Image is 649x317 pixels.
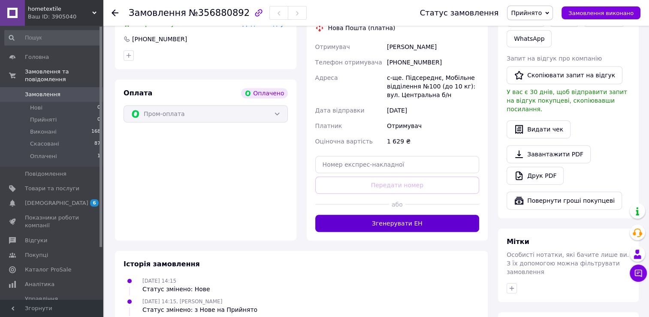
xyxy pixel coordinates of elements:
div: Ваш ID: 3905040 [28,13,103,21]
span: Дата відправки [315,107,365,114]
div: Оплачено [241,88,287,98]
button: Видати чек [507,120,571,138]
span: Головна [25,53,49,61]
div: [DATE] [385,103,481,118]
span: Показники роботи компанії [25,214,79,229]
span: Виконані [30,128,57,136]
span: hometextile [28,5,92,13]
span: Управління сайтом [25,295,79,311]
a: Друк PDF [507,167,564,185]
span: Платник [315,122,342,129]
span: Товари та послуги [25,185,79,192]
button: Замовлення виконано [561,6,640,19]
span: Скасовані [30,140,59,148]
span: 1 [97,152,100,160]
span: Оплачені [30,152,57,160]
div: [PHONE_NUMBER] [131,35,188,43]
div: Статус змінено: з Нове на Прийнято [142,305,257,314]
span: Відгуки [25,237,47,244]
button: Чат з покупцем [630,265,647,282]
span: або [389,200,405,209]
div: Нова Пошта (платна) [326,24,398,32]
span: Нові [30,104,42,112]
span: №356880892 [189,8,250,18]
div: [PHONE_NUMBER] [385,55,481,70]
span: [DEMOGRAPHIC_DATA] [25,199,88,207]
span: Замовлення виконано [568,10,634,16]
div: Статус змінено: Нове [142,285,210,293]
button: Згенерувати ЕН [315,215,480,232]
div: Отримувач [385,118,481,134]
div: Повернутися назад [112,9,118,17]
span: Адреса [315,74,338,81]
span: Замовлення [129,8,186,18]
a: WhatsApp [507,30,552,47]
span: [DATE] 14:15, [PERSON_NAME] [142,299,222,305]
span: Покупці [25,251,48,259]
span: 87 [94,140,100,148]
span: 168 [91,128,100,136]
span: Особисті нотатки, які бачите лише ви. З їх допомогою можна фільтрувати замовлення [507,251,629,275]
span: Телефон отримувача [315,59,382,66]
span: Замовлення [25,91,60,98]
span: У вас є 30 днів, щоб відправити запит на відгук покупцеві, скопіювавши посилання. [507,88,627,113]
div: 1 629 ₴ [385,134,481,149]
span: Оплата [124,89,152,97]
span: Історія замовлення [124,260,200,268]
span: Повідомлення [25,170,66,178]
span: Замовлення та повідомлення [25,68,103,83]
button: Скопіювати запит на відгук [507,66,622,84]
span: Оціночна вартість [315,138,373,145]
a: Завантажити PDF [507,145,591,163]
span: Мітки [507,238,529,246]
span: Прийнято [511,9,542,16]
input: Номер експрес-накладної [315,156,480,173]
span: 0 [97,116,100,124]
span: 0 [97,104,100,112]
div: [PERSON_NAME] [385,39,481,55]
div: с-ще. Підсереднє, Мобільне відділення №100 (до 10 кг): вул. Центральна б/н [385,70,481,103]
span: [DATE] 14:15 [142,278,176,284]
button: Повернути гроші покупцеві [507,192,622,210]
span: Прийняті [30,116,57,124]
span: Запит на відгук про компанію [507,55,602,62]
span: 6 [90,199,99,207]
span: Каталог ProSale [25,266,71,274]
div: Статус замовлення [420,9,499,17]
span: Отримувач [315,43,350,50]
span: Аналітика [25,280,54,288]
input: Пошук [4,30,101,46]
